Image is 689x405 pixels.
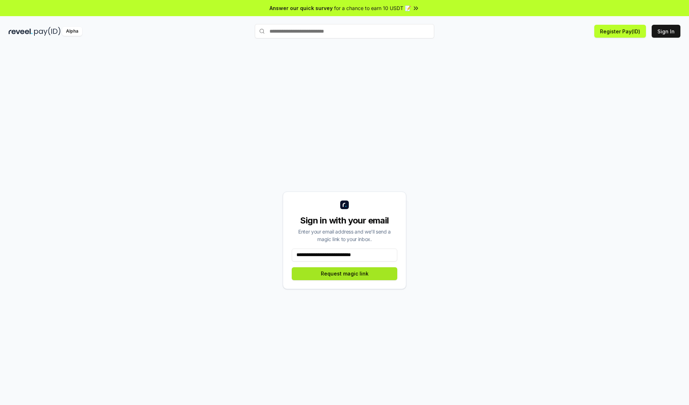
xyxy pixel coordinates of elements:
button: Sign In [652,25,680,38]
img: reveel_dark [9,27,33,36]
img: pay_id [34,27,61,36]
span: for a chance to earn 10 USDT 📝 [334,4,411,12]
div: Sign in with your email [292,215,397,226]
img: logo_small [340,201,349,209]
div: Alpha [62,27,82,36]
button: Register Pay(ID) [594,25,646,38]
button: Request magic link [292,267,397,280]
div: Enter your email address and we’ll send a magic link to your inbox. [292,228,397,243]
span: Answer our quick survey [269,4,333,12]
